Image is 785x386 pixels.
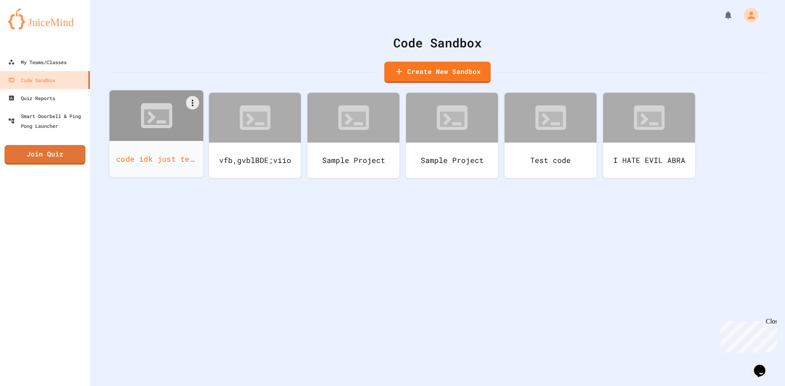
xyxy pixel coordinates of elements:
[110,141,204,177] div: code idk just test seomethiung hopefully soemtimg good
[751,353,777,378] iframe: chat widget
[406,143,498,178] div: Sample Project
[406,93,498,178] a: Sample Project
[8,8,82,29] img: logo-orange.svg
[384,62,491,83] a: Create New Sandbox
[4,145,85,165] a: Join Quiz
[603,93,695,178] a: I HATE EVIL ABRA
[110,90,204,177] a: code idk just test seomethiung hopefully soemtimg good
[3,3,56,52] div: Chat with us now!Close
[708,8,735,22] div: My Notifications
[307,93,399,178] a: Sample Project
[8,93,55,103] div: Quiz Reports
[110,33,765,52] div: Code Sandbox
[209,93,301,178] a: vfb,gvblBDE;viio
[209,143,301,178] div: vfb,gvblBDE;viio
[603,143,695,178] div: I HATE EVIL ABRA
[717,318,777,353] iframe: chat widget
[8,75,55,85] div: Code Sandbox
[505,143,597,178] div: Test code
[505,93,597,178] a: Test code
[8,57,67,67] div: My Teams/Classes
[735,6,760,25] div: My Account
[8,111,87,131] div: Smart Doorbell & Ping Pong Launcher
[307,143,399,178] div: Sample Project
